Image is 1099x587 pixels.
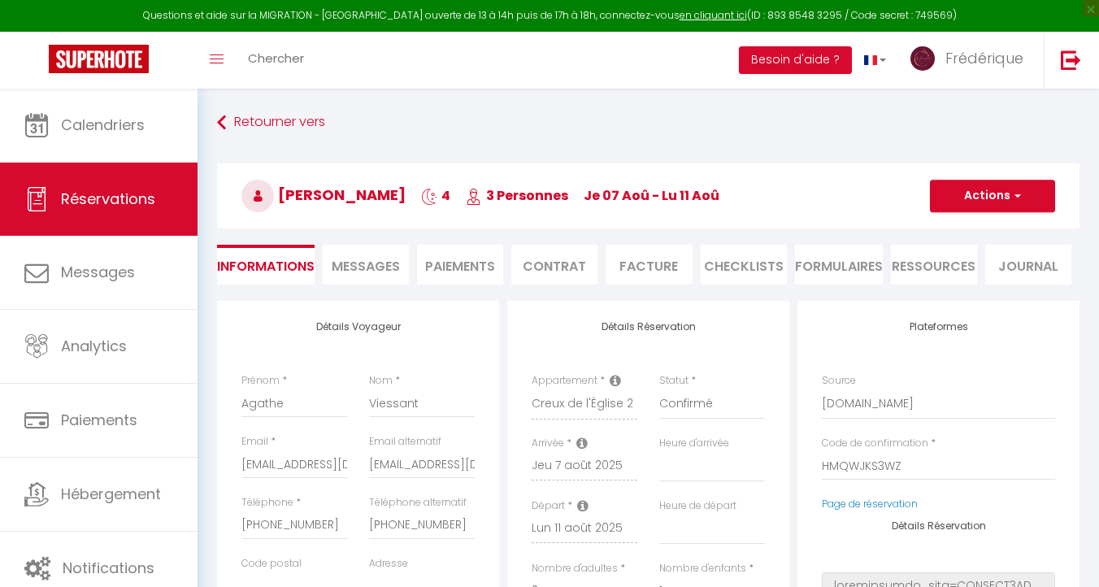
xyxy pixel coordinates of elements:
span: Hébergement [61,484,161,504]
span: Calendriers [61,115,145,135]
span: 3 Personnes [466,186,568,205]
label: Nombre d'enfants [659,561,746,576]
span: Paiements [61,410,137,430]
img: ... [910,46,935,71]
li: Ressources [891,245,977,285]
label: Statut [659,373,689,389]
a: Retourner vers [217,108,1079,137]
a: Page de réservation [822,497,918,511]
span: Messages [332,257,400,276]
span: je 07 Aoû - lu 11 Aoû [584,186,719,205]
label: Adresse [369,556,408,572]
button: Actions [930,180,1055,212]
a: Chercher [236,32,316,89]
label: Téléphone alternatif [369,495,467,511]
h4: Plateformes [822,321,1055,333]
label: Téléphone [241,495,293,511]
img: logout [1061,50,1081,70]
li: Journal [985,245,1071,285]
a: en cliquant ici [680,8,747,22]
label: Prénom [241,373,280,389]
li: CHECKLISTS [701,245,787,285]
label: Nombre d'adultes [532,561,618,576]
label: Code postal [241,556,302,572]
label: Code de confirmation [822,436,928,451]
li: Facture [606,245,692,285]
span: Frédérique [945,48,1023,68]
li: Contrat [511,245,597,285]
label: Appartement [532,373,597,389]
label: Email [241,434,268,450]
label: Heure d'arrivée [659,436,729,451]
button: Besoin d'aide ? [739,46,852,74]
span: Analytics [61,336,127,356]
h4: Détails Voyageur [241,321,475,333]
label: Heure de départ [659,498,736,514]
span: 4 [421,186,450,205]
li: FORMULAIRES [795,245,883,285]
span: Messages [61,262,135,282]
label: Email alternatif [369,434,441,450]
label: Départ [532,498,565,514]
label: Arrivée [532,436,564,451]
li: Paiements [417,245,503,285]
span: Chercher [248,50,304,67]
li: Informations [217,245,315,285]
label: Nom [369,373,393,389]
span: [PERSON_NAME] [241,185,406,205]
span: Réservations [61,189,155,209]
img: Super Booking [49,45,149,73]
a: ... Frédérique [898,32,1044,89]
h4: Détails Réservation [532,321,765,333]
span: Notifications [63,558,154,578]
h4: Détails Réservation [822,520,1055,532]
label: Source [822,373,856,389]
